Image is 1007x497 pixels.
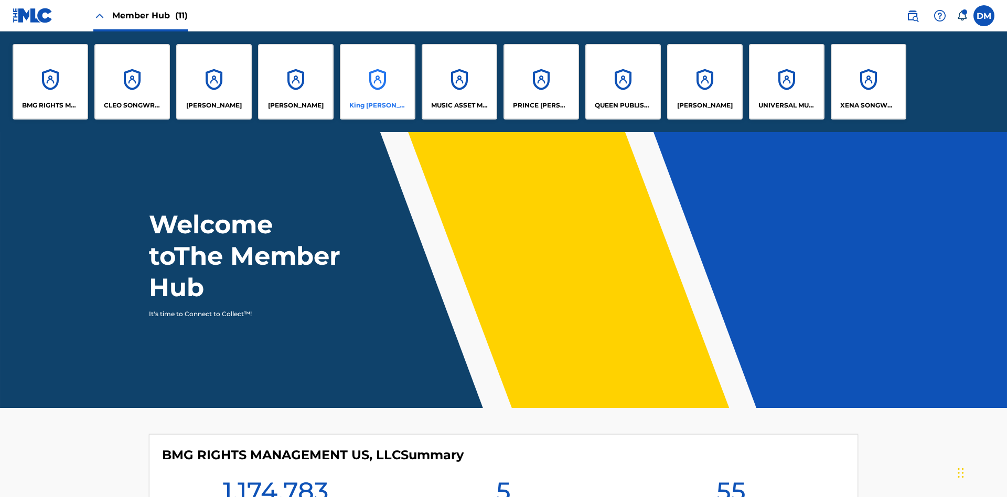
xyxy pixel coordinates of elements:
iframe: Resource Center [978,326,1007,415]
a: AccountsPRINCE [PERSON_NAME] [504,44,579,120]
h4: BMG RIGHTS MANAGEMENT US, LLC [162,447,464,463]
img: Close [93,9,106,22]
a: Accounts[PERSON_NAME] [176,44,252,120]
img: MLC Logo [13,8,53,23]
span: (11) [175,10,188,20]
a: Accounts[PERSON_NAME] [258,44,334,120]
p: ELVIS COSTELLO [186,101,242,110]
img: search [906,9,919,22]
img: help [934,9,946,22]
a: Accounts[PERSON_NAME] [667,44,743,120]
p: It's time to Connect to Collect™! [149,309,331,319]
a: AccountsMUSIC ASSET MANAGEMENT (MAM) [422,44,497,120]
div: Drag [958,457,964,489]
div: User Menu [973,5,994,26]
p: PRINCE MCTESTERSON [513,101,570,110]
a: AccountsXENA SONGWRITER [831,44,906,120]
p: EYAMA MCSINGER [268,101,324,110]
iframe: Chat Widget [955,447,1007,497]
div: Notifications [957,10,967,21]
a: AccountsCLEO SONGWRITER [94,44,170,120]
p: RONALD MCTESTERSON [677,101,733,110]
h1: Welcome to The Member Hub [149,209,345,303]
p: CLEO SONGWRITER [104,101,161,110]
a: AccountsQUEEN PUBLISHA [585,44,661,120]
span: Member Hub [112,9,188,21]
p: MUSIC ASSET MANAGEMENT (MAM) [431,101,488,110]
p: XENA SONGWRITER [840,101,897,110]
a: Public Search [902,5,923,26]
a: AccountsBMG RIGHTS MANAGEMENT US, LLC [13,44,88,120]
div: Help [929,5,950,26]
p: UNIVERSAL MUSIC PUB GROUP [758,101,816,110]
a: AccountsUNIVERSAL MUSIC PUB GROUP [749,44,824,120]
p: BMG RIGHTS MANAGEMENT US, LLC [22,101,79,110]
p: King McTesterson [349,101,406,110]
p: QUEEN PUBLISHA [595,101,652,110]
a: AccountsKing [PERSON_NAME] [340,44,415,120]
